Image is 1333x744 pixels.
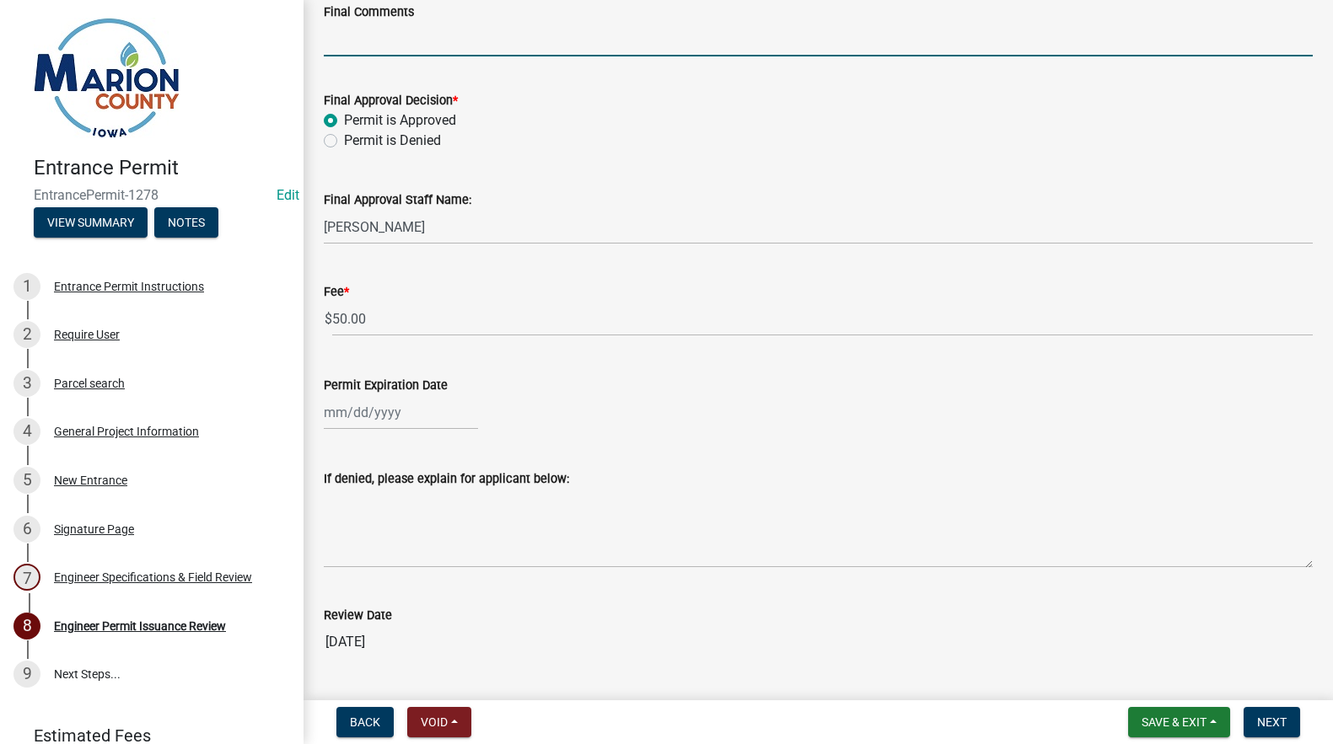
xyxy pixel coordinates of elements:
[421,715,448,729] span: Void
[13,321,40,348] div: 2
[324,195,471,206] label: Final Approval Staff Name:
[54,329,120,340] div: Require User
[54,281,204,292] div: Entrance Permit Instructions
[1257,715,1287,729] span: Next
[34,156,290,180] h4: Entrance Permit
[277,187,299,203] a: Edit
[54,474,127,486] div: New Entrance
[324,95,458,107] label: Final Approval Decision
[34,207,148,238] button: View Summary
[13,613,40,640] div: 8
[13,467,40,494] div: 5
[1142,715,1207,729] span: Save & Exit
[344,131,441,151] label: Permit is Denied
[13,418,40,445] div: 4
[34,18,180,138] img: Marion County, Iowa
[13,516,40,543] div: 6
[344,110,456,131] label: Permit is Approved
[54,620,226,632] div: Engineer Permit Issuance Review
[154,207,218,238] button: Notes
[277,187,299,203] wm-modal-confirm: Edit Application Number
[324,380,448,392] label: Permit Expiration Date
[336,707,394,737] button: Back
[13,370,40,397] div: 3
[13,273,40,300] div: 1
[1128,707,1230,737] button: Save & Exit
[350,715,380,729] span: Back
[324,302,333,336] span: $
[34,187,270,203] span: EntrancePermit-1278
[54,523,134,535] div: Signature Page
[13,564,40,591] div: 7
[324,474,569,485] label: If denied, please explain for applicant below:
[34,217,148,230] wm-modal-confirm: Summary
[13,661,40,688] div: 9
[407,707,471,737] button: Void
[324,395,478,430] input: mm/dd/yyyy
[1244,707,1300,737] button: Next
[54,571,252,583] div: Engineer Specifications & Field Review
[154,217,218,230] wm-modal-confirm: Notes
[54,426,199,437] div: General Project Information
[54,377,125,389] div: Parcel search
[324,7,414,19] label: Final Comments
[324,610,392,622] label: Review Date
[324,286,349,298] label: Fee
